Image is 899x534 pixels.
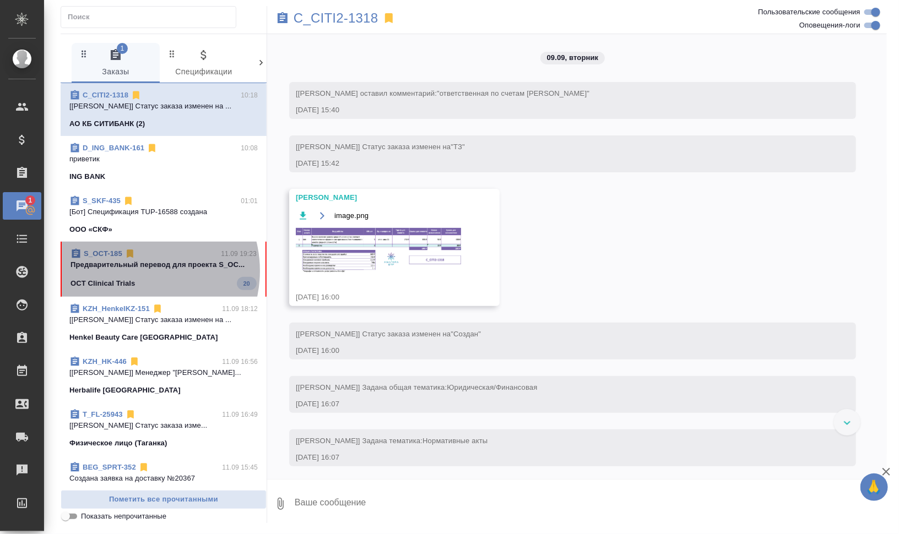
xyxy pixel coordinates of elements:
[69,332,218,343] p: Henkel Beauty Care [GEOGRAPHIC_DATA]
[296,383,538,391] span: [[PERSON_NAME]] Задана общая тематика:
[69,438,167,449] p: Физическое лицо (Таганка)
[83,410,123,418] a: T_FL-25943
[294,13,378,24] a: C_CITI2-1318
[296,228,461,273] img: image.png
[83,357,127,366] a: KZH_HK-446
[451,330,481,338] span: "Создан"
[61,455,267,508] div: BEG_SPRT-35211.09 15:45Создана заявка на доставку №20367Стеллар Груп Рус
[67,493,261,506] span: Пометить все прочитанными
[222,303,258,314] p: 11.09 18:12
[61,297,267,350] div: KZH_HenkelKZ-15111.09 18:12[[PERSON_NAME]] Статус заказа изменен на ...Henkel Beauty Care [GEOGRA...
[69,101,258,112] p: [[PERSON_NAME]] Статус заказа изменен на ...
[296,292,461,303] div: [DATE] 16:00
[222,462,258,473] p: 11.09 15:45
[799,20,860,31] span: Оповещения-логи
[423,437,488,445] span: Нормативные акты
[83,197,121,205] a: S_SKF-435
[222,356,258,367] p: 11.09 16:56
[69,118,145,129] p: АО КБ СИТИБАНК (2)
[254,48,329,79] span: Клиенты
[83,463,136,471] a: BEG_SPRT-352
[865,476,884,499] span: 🙏
[296,89,589,97] span: [[PERSON_NAME] оставил комментарий:
[71,259,257,270] p: Предварительный перевод для проекта S_OC...
[131,90,142,101] svg: Отписаться
[3,192,41,220] a: 1
[221,248,257,259] p: 11.09 19:23
[117,43,128,54] span: 1
[447,383,537,391] span: Юридическая/Финансовая
[451,143,465,151] span: "ТЗ"
[61,490,267,509] button: Пометить все прочитанными
[69,314,258,325] p: [[PERSON_NAME]] Статус заказа изменен на ...
[78,48,153,79] span: Заказы
[69,206,258,217] p: [Бот] Спецификация TUP-16588 создана
[69,367,258,378] p: [[PERSON_NAME]] Менеджер "[PERSON_NAME]...
[222,409,258,420] p: 11.09 16:49
[152,303,163,314] svg: Отписаться
[315,209,329,222] button: Открыть на драйве
[61,242,267,297] div: S_OCT-18511.09 19:23Предварительный перевод для проекта S_OC...OCT Clinical Trials20
[79,48,89,59] svg: Зажми и перетащи, чтобы поменять порядок вкладок
[83,304,150,313] a: KZH_HenkelKZ-151
[296,158,817,169] div: [DATE] 15:42
[81,511,166,522] span: Показать непрочитанные
[61,83,267,136] div: C_CITI2-131810:18[[PERSON_NAME]] Статус заказа изменен на ...АО КБ СИТИБАНК (2)
[83,144,144,152] a: D_ING_BANK-161
[123,195,134,206] svg: Отписаться
[71,278,136,289] p: OCT Clinical Trials
[69,154,258,165] p: приветик
[69,224,112,235] p: ООО «СКФ»
[21,195,39,206] span: 1
[84,249,122,258] a: S_OCT-185
[860,473,888,501] button: 🙏
[296,192,461,203] div: [PERSON_NAME]
[296,143,465,151] span: [[PERSON_NAME]] Статус заказа изменен на
[237,278,257,289] span: 20
[69,385,181,396] p: Herbalife [GEOGRAPHIC_DATA]
[147,143,158,154] svg: Отписаться
[296,399,817,410] div: [DATE] 16:07
[125,409,136,420] svg: Отписаться
[296,437,488,445] span: [[PERSON_NAME]] Задана тематика:
[437,89,589,97] span: "ответственная по счетам [PERSON_NAME]"
[124,248,136,259] svg: Отписаться
[61,189,267,242] div: S_SKF-43501:01[Бот] Спецификация TUP-16588 созданаООО «СКФ»
[129,356,140,367] svg: Отписаться
[241,143,258,154] p: 10:08
[61,402,267,455] div: T_FL-2594311.09 16:49[[PERSON_NAME]] Статус заказа изме...Физическое лицо (Таганка)
[166,48,241,79] span: Спецификации
[547,52,599,63] p: 09.09, вторник
[296,105,817,116] div: [DATE] 15:40
[167,48,177,59] svg: Зажми и перетащи, чтобы поменять порядок вкладок
[241,195,258,206] p: 01:01
[83,91,128,99] a: C_CITI2-1318
[138,462,149,473] svg: Отписаться
[758,7,860,18] span: Пользовательские сообщения
[69,171,105,182] p: ING BANK
[61,136,267,189] div: D_ING_BANK-16110:08приветикING BANK
[296,345,817,356] div: [DATE] 16:00
[68,9,236,25] input: Поиск
[334,210,369,221] span: image.png
[255,48,266,59] svg: Зажми и перетащи, чтобы поменять порядок вкладок
[296,209,310,222] button: Скачать
[241,90,258,101] p: 10:18
[296,330,481,338] span: [[PERSON_NAME]] Статус заказа изменен на
[69,473,258,484] p: Создана заявка на доставку №20367
[61,350,267,402] div: KZH_HK-44611.09 16:56[[PERSON_NAME]] Менеджер "[PERSON_NAME]...Herbalife [GEOGRAPHIC_DATA]
[296,452,817,463] div: [DATE] 16:07
[69,420,258,431] p: [[PERSON_NAME]] Статус заказа изме...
